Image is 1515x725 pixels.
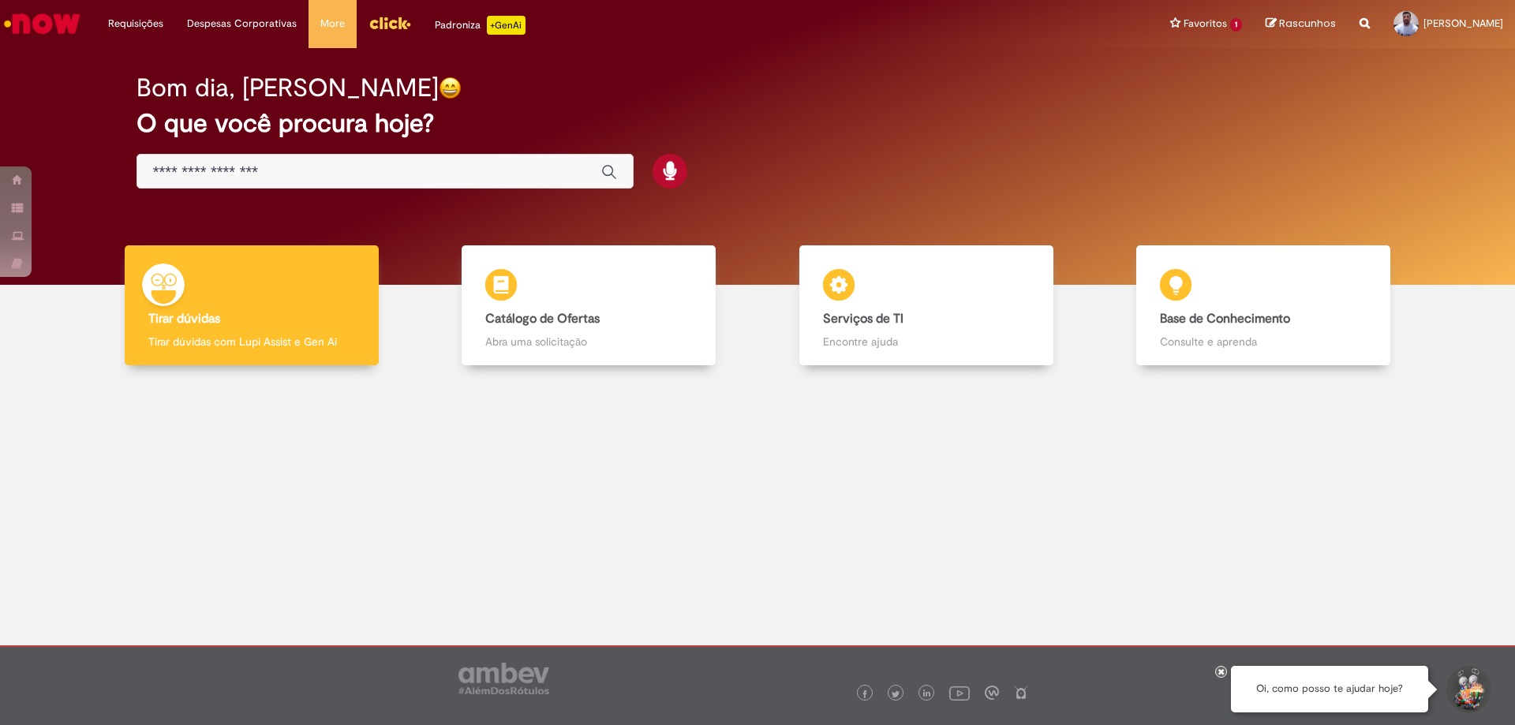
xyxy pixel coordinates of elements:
b: Base de Conhecimento [1160,311,1290,327]
span: 1 [1230,18,1242,32]
p: Tirar dúvidas com Lupi Assist e Gen Ai [148,334,355,349]
img: logo_footer_workplace.png [985,686,999,700]
a: Serviços de TI Encontre ajuda [757,245,1095,366]
img: logo_footer_youtube.png [949,682,970,703]
img: logo_footer_facebook.png [861,690,869,698]
img: logo_footer_linkedin.png [923,689,931,699]
p: +GenAi [487,16,526,35]
span: Despesas Corporativas [187,16,297,32]
a: Rascunhos [1266,17,1336,32]
a: Tirar dúvidas Tirar dúvidas com Lupi Assist e Gen Ai [83,245,421,366]
span: Favoritos [1184,16,1227,32]
span: [PERSON_NAME] [1423,17,1503,30]
img: logo_footer_ambev_rotulo_gray.png [458,663,549,694]
p: Encontre ajuda [823,334,1030,349]
h2: Bom dia, [PERSON_NAME] [137,74,439,102]
img: logo_footer_naosei.png [1014,686,1028,700]
b: Catálogo de Ofertas [485,311,600,327]
a: Base de Conhecimento Consulte e aprenda [1095,245,1433,366]
img: click_logo_yellow_360x200.png [368,11,411,35]
span: Requisições [108,16,163,32]
img: ServiceNow [2,8,83,39]
p: Abra uma solicitação [485,334,692,349]
b: Serviços de TI [823,311,903,327]
a: Catálogo de Ofertas Abra uma solicitação [421,245,758,366]
h2: O que você procura hoje? [137,110,1379,137]
button: Iniciar Conversa de Suporte [1444,666,1491,713]
p: Consulte e aprenda [1160,334,1367,349]
div: Padroniza [435,16,526,35]
b: Tirar dúvidas [148,311,220,327]
div: Oi, como posso te ajudar hoje? [1231,666,1428,712]
img: logo_footer_twitter.png [892,690,900,698]
span: More [320,16,345,32]
span: Rascunhos [1279,16,1336,31]
img: happy-face.png [439,77,462,99]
